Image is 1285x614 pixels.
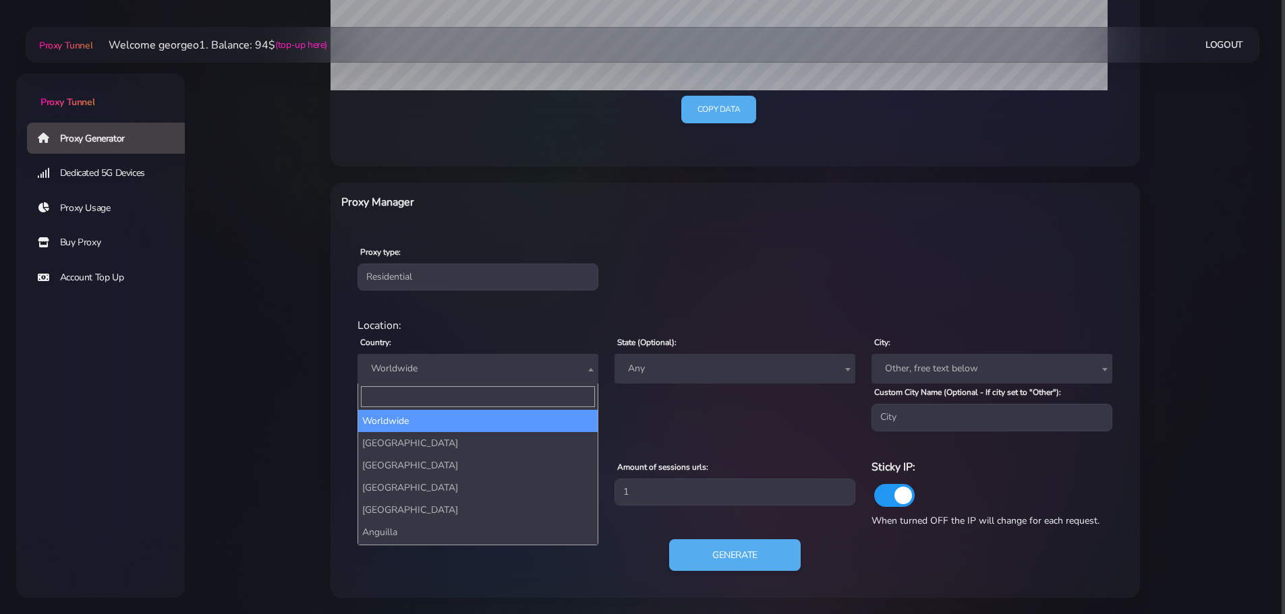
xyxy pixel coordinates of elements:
[358,432,598,454] li: [GEOGRAPHIC_DATA]
[358,454,598,477] li: [GEOGRAPHIC_DATA]
[874,386,1061,398] label: Custom City Name (Optional - If city set to "Other"):
[27,227,196,258] a: Buy Proxy
[40,96,94,109] span: Proxy Tunnel
[27,123,196,154] a: Proxy Generator
[681,96,756,123] a: Copy data
[27,158,196,189] a: Dedicated 5G Devices
[361,386,595,407] input: Search
[366,359,590,378] span: Worldwide
[872,458,1112,476] h6: Sticky IP:
[36,34,92,56] a: Proxy Tunnel
[1205,32,1243,57] a: Logout
[872,404,1112,431] input: City
[1220,549,1268,597] iframe: Webchat Widget
[615,354,855,383] span: Any
[349,317,1121,334] div: Location:
[358,499,598,521] li: [GEOGRAPHIC_DATA]
[623,359,847,378] span: Any
[275,38,327,52] a: (top-up here)
[872,514,1100,527] span: When turned OFF the IP will change for each request.
[617,336,677,348] label: State (Optional):
[874,336,890,348] label: City:
[358,521,598,543] li: Anguilla
[358,410,598,432] li: Worldwide
[880,359,1104,378] span: Other, free text below
[341,193,794,211] h6: Proxy Manager
[360,246,401,258] label: Proxy type:
[358,543,598,565] li: [GEOGRAPHIC_DATA]
[27,262,196,293] a: Account Top Up
[358,354,598,383] span: Worldwide
[872,354,1112,383] span: Other, free text below
[349,442,1121,458] div: Proxy Settings:
[16,73,185,109] a: Proxy Tunnel
[617,461,708,473] label: Amount of sessions urls:
[360,336,391,348] label: Country:
[92,37,327,53] li: Welcome georgeo1. Balance: 94$
[27,193,196,224] a: Proxy Usage
[358,477,598,499] li: [GEOGRAPHIC_DATA]
[39,39,92,52] span: Proxy Tunnel
[669,539,801,572] button: Generate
